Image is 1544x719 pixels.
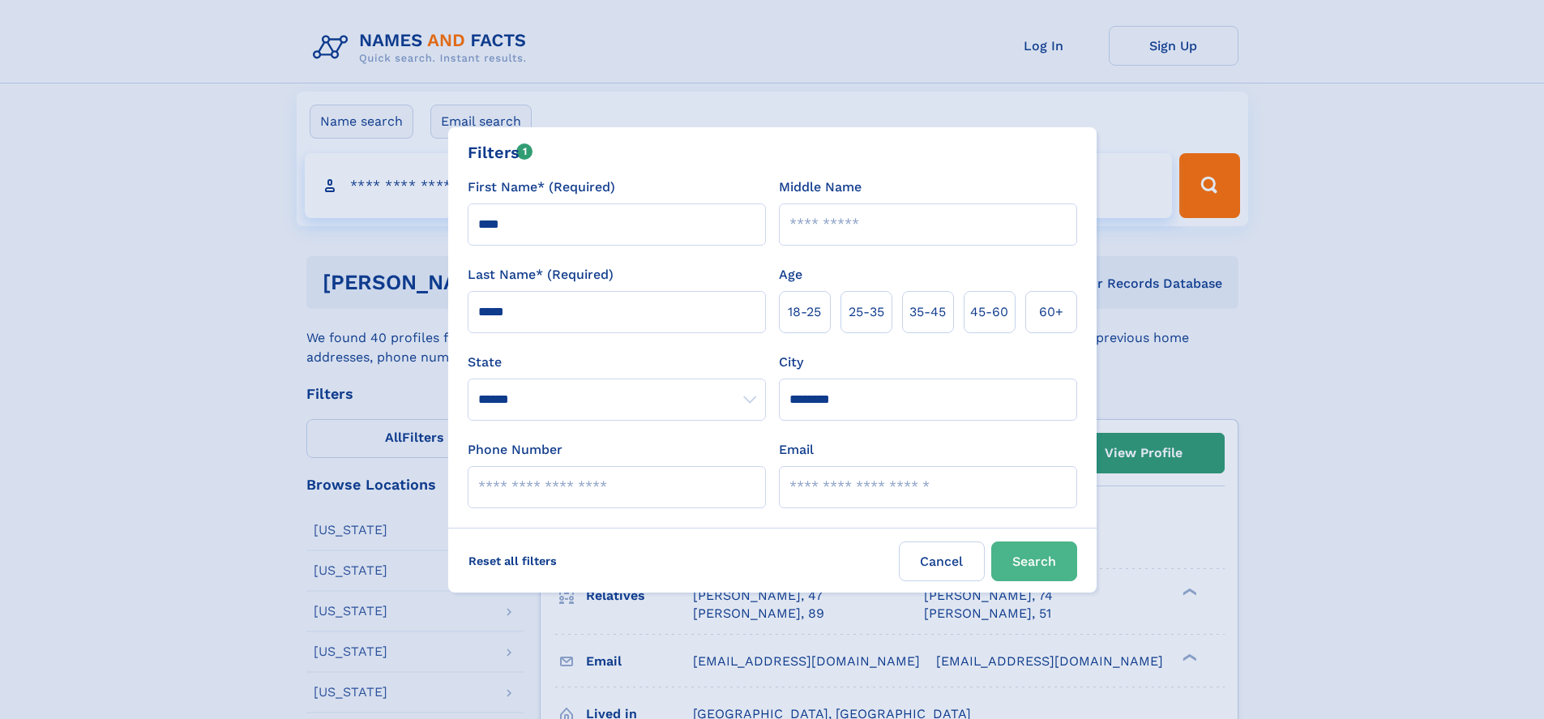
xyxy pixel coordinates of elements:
div: Filters [468,140,533,165]
label: Last Name* (Required) [468,265,614,285]
label: Email [779,440,814,460]
label: Middle Name [779,178,862,197]
span: 18‑25 [788,302,821,322]
span: 35‑45 [909,302,946,322]
label: Age [779,265,802,285]
span: 25‑35 [849,302,884,322]
button: Search [991,541,1077,581]
label: Cancel [899,541,985,581]
label: Phone Number [468,440,562,460]
label: City [779,353,803,372]
span: 45‑60 [970,302,1008,322]
label: First Name* (Required) [468,178,615,197]
span: 60+ [1039,302,1063,322]
label: State [468,353,766,372]
label: Reset all filters [458,541,567,580]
